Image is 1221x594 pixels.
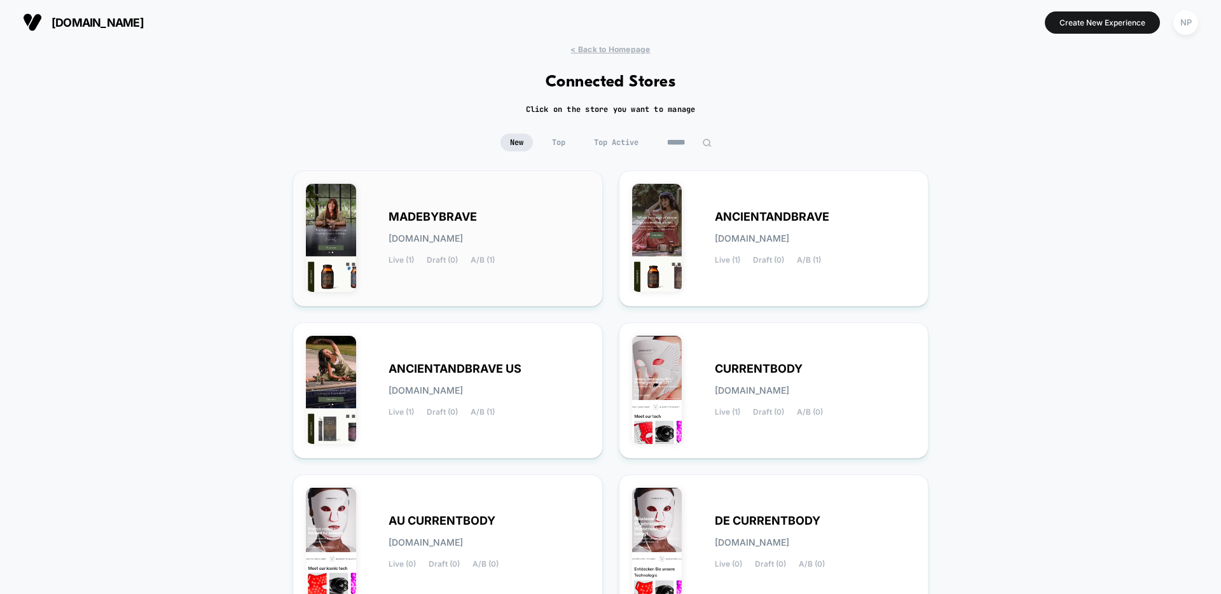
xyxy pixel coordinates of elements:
[799,560,825,569] span: A/B (0)
[715,538,789,547] span: [DOMAIN_NAME]
[715,234,789,243] span: [DOMAIN_NAME]
[52,16,144,29] span: [DOMAIN_NAME]
[1169,10,1202,36] button: NP
[389,408,414,417] span: Live (1)
[500,134,533,151] span: New
[389,212,477,221] span: MADEBYBRAVE
[427,256,458,265] span: Draft (0)
[389,386,463,395] span: [DOMAIN_NAME]
[471,408,495,417] span: A/B (1)
[546,73,676,92] h1: Connected Stores
[715,256,740,265] span: Live (1)
[715,408,740,417] span: Live (1)
[429,560,460,569] span: Draft (0)
[23,13,42,32] img: Visually logo
[471,256,495,265] span: A/B (1)
[427,408,458,417] span: Draft (0)
[715,516,820,525] span: DE CURRENTBODY
[715,386,789,395] span: [DOMAIN_NAME]
[306,336,356,444] img: ANCIENTANDBRAVE_US
[797,408,823,417] span: A/B (0)
[306,184,356,292] img: MADEBYBRAVE
[389,538,463,547] span: [DOMAIN_NAME]
[542,134,575,151] span: Top
[753,408,784,417] span: Draft (0)
[389,234,463,243] span: [DOMAIN_NAME]
[715,212,829,221] span: ANCIENTANDBRAVE
[584,134,648,151] span: Top Active
[715,560,742,569] span: Live (0)
[526,104,696,114] h2: Click on the store you want to manage
[753,256,784,265] span: Draft (0)
[1173,10,1198,35] div: NP
[570,45,650,54] span: < Back to Homepage
[389,516,495,525] span: AU CURRENTBODY
[389,560,416,569] span: Live (0)
[715,364,803,373] span: CURRENTBODY
[702,138,712,148] img: edit
[797,256,821,265] span: A/B (1)
[632,336,682,444] img: CURRENTBODY
[755,560,786,569] span: Draft (0)
[19,12,148,32] button: [DOMAIN_NAME]
[632,184,682,292] img: ANCIENTANDBRAVE
[389,364,521,373] span: ANCIENTANDBRAVE US
[473,560,499,569] span: A/B (0)
[1045,11,1160,34] button: Create New Experience
[389,256,414,265] span: Live (1)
